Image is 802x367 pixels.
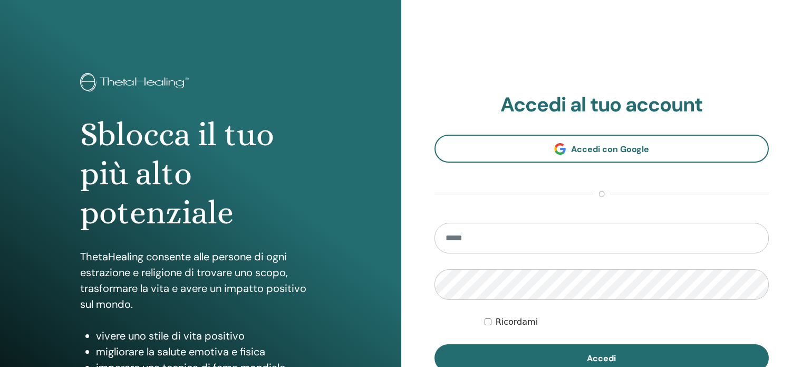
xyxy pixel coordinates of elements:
[485,316,769,328] div: Keep me authenticated indefinitely or until I manually logout
[80,249,321,312] p: ThetaHealing consente alle persone di ogni estrazione e religione di trovare uno scopo, trasforma...
[96,328,321,344] li: vivere uno stile di vita positivo
[80,115,321,233] h1: Sblocca il tuo più alto potenziale
[96,344,321,360] li: migliorare la salute emotiva e fisica
[593,188,610,201] span: o
[496,316,538,328] label: Ricordami
[587,353,616,364] span: Accedi
[434,93,769,117] h2: Accedi al tuo account
[571,144,649,155] span: Accedi con Google
[434,135,769,163] a: Accedi con Google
